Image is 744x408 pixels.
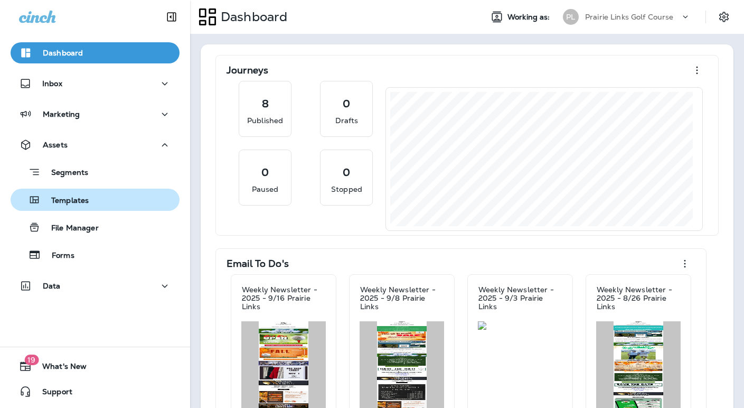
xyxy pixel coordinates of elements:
p: 0 [343,167,350,178]
p: Weekly Newsletter - 2025 - 8/26 Prairie Links [597,285,680,311]
p: Paused [252,184,279,194]
p: Data [43,282,61,290]
p: Assets [43,141,68,149]
p: Drafts [335,115,359,126]
span: What's New [32,362,87,375]
button: Inbox [11,73,180,94]
p: Dashboard [216,9,287,25]
button: Collapse Sidebar [157,6,186,27]
p: 8 [262,98,269,109]
button: Settings [714,7,733,26]
button: Support [11,381,180,402]
div: PL [563,9,579,25]
span: Support [32,387,72,400]
p: 0 [261,167,269,178]
button: 19What's New [11,356,180,377]
button: Assets [11,134,180,155]
span: 19 [24,355,39,365]
button: File Manager [11,216,180,238]
button: Dashboard [11,42,180,63]
p: Prairie Links Golf Course [585,13,674,21]
img: 4ee702a0-19ae-42b8-8f49-11347a66b544.jpg [478,321,562,330]
span: Working as: [507,13,552,22]
p: Templates [41,196,89,206]
p: Inbox [42,79,62,88]
p: Weekly Newsletter - 2025 - 9/16 Prairie Links [242,285,325,311]
p: Dashboard [43,49,83,57]
p: Email To Do's [227,258,289,269]
p: Weekly Newsletter - 2025 - 9/3 Prairie Links [478,285,562,311]
button: Data [11,275,180,296]
button: Templates [11,189,180,211]
button: Forms [11,244,180,266]
button: Segments [11,161,180,183]
button: Marketing [11,104,180,125]
p: File Manager [41,224,99,234]
p: Journeys [227,65,268,76]
p: Marketing [43,110,80,118]
p: Segments [41,168,88,179]
p: Published [247,115,283,126]
p: 0 [343,98,350,109]
p: Weekly Newsletter - 2025 - 9/8 Prairie Links [360,285,444,311]
p: Forms [41,251,74,261]
p: Stopped [331,184,362,194]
